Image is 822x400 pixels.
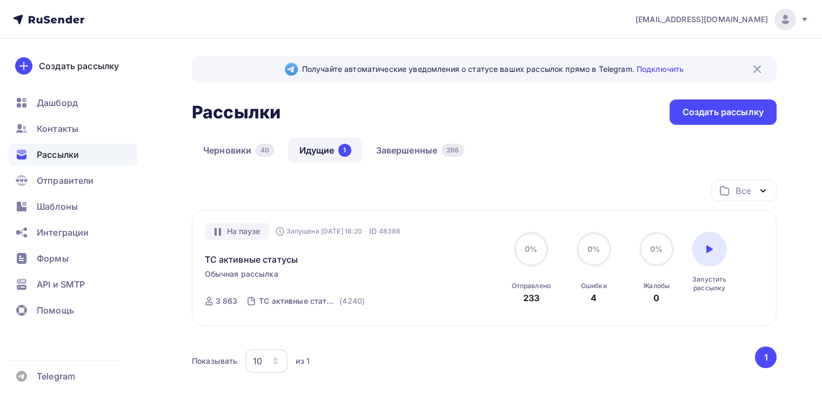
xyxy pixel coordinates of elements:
[37,96,78,109] span: Дашборд
[365,138,476,163] a: Завершенные286
[755,346,777,368] button: Go to page 1
[37,200,78,213] span: Шаблоны
[256,144,274,157] div: 40
[37,278,85,291] span: API и SMTP
[192,102,280,123] h2: Рассылки
[285,63,298,76] img: Telegram
[692,275,727,292] div: Запустить рассылку
[643,282,670,290] div: Жалобы
[9,144,137,165] a: Рассылки
[650,244,663,254] span: 0%
[591,291,597,304] div: 4
[653,291,659,304] div: 0
[37,304,74,317] span: Помощь
[9,170,137,191] a: Отправители
[442,144,464,157] div: 286
[637,64,684,74] a: Подключить
[683,106,764,118] div: Создать рассылку
[37,226,89,239] span: Интеграции
[37,370,75,383] span: Telegram
[369,226,377,237] span: ID
[525,244,537,254] span: 0%
[259,296,337,306] div: ТС активные статусы
[9,118,137,139] a: Контакты
[296,356,310,366] div: из 1
[523,291,539,304] div: 233
[39,59,119,72] div: Создать рассылку
[205,269,278,279] span: Обычная рассылка
[192,138,286,163] a: Черновики40
[288,138,363,163] a: Идущие1
[245,349,288,374] button: 10
[379,226,401,237] span: 48388
[192,356,237,366] div: Показывать
[37,174,94,187] span: Отправители
[205,253,298,266] a: ТС активные статусы
[37,122,78,135] span: Контакты
[276,227,363,236] div: Запущена [DATE] 18:20
[736,184,751,197] div: Все
[37,148,79,161] span: Рассылки
[37,252,69,265] span: Формы
[302,64,684,75] span: Получайте автоматические уведомления о статусе ваших рассылок прямо в Telegram.
[9,92,137,114] a: Дашборд
[216,296,238,306] div: 3 863
[253,355,262,368] div: 10
[587,244,600,254] span: 0%
[338,144,351,157] div: 1
[512,282,551,290] div: Отправлено
[205,223,269,240] div: На паузе
[9,196,137,217] a: Шаблоны
[9,248,137,269] a: Формы
[581,282,607,290] div: Ошибки
[636,14,768,25] span: [EMAIL_ADDRESS][DOMAIN_NAME]
[339,296,365,306] div: (4240)
[711,180,777,201] button: Все
[636,9,809,30] a: [EMAIL_ADDRESS][DOMAIN_NAME]
[753,346,777,368] ul: Pagination
[258,292,366,310] a: ТС активные статусы (4240)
